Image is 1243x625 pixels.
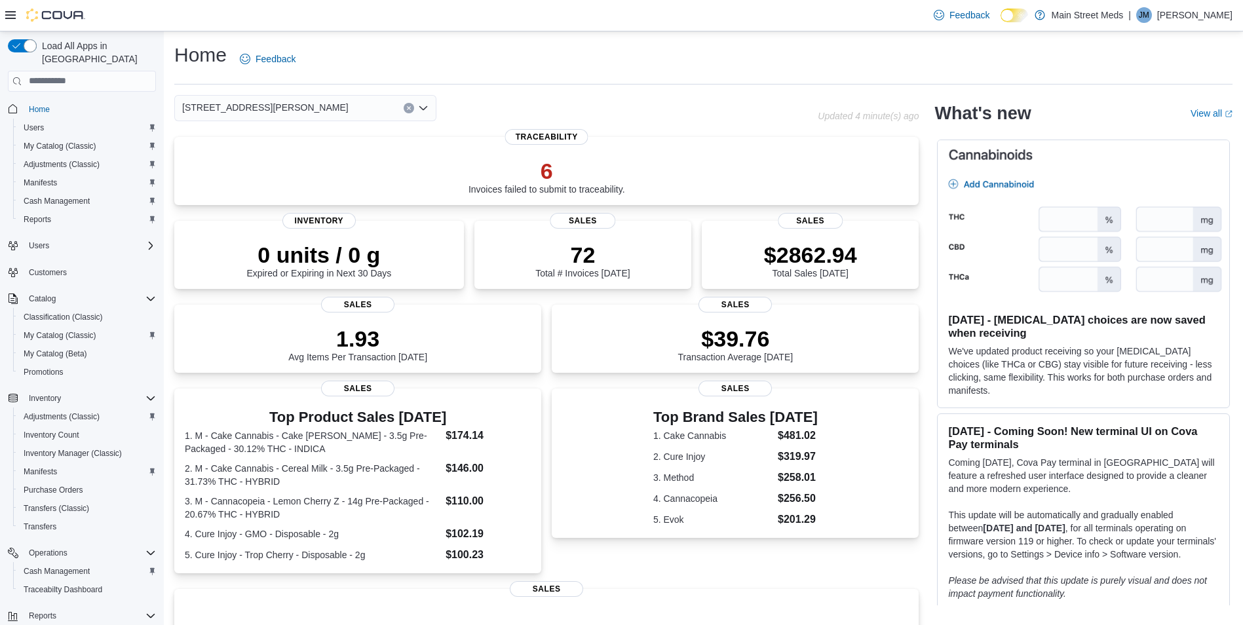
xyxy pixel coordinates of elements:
[288,326,427,362] div: Avg Items Per Transaction [DATE]
[29,611,56,621] span: Reports
[1001,9,1028,22] input: Dark Mode
[3,100,161,119] button: Home
[24,608,62,624] button: Reports
[778,491,818,506] dd: $256.50
[1136,7,1152,23] div: Josh Mowery
[18,482,156,498] span: Purchase Orders
[24,238,54,254] button: Users
[3,263,161,282] button: Customers
[653,513,773,526] dt: 5. Evok
[24,545,156,561] span: Operations
[18,193,156,209] span: Cash Management
[18,582,107,597] a: Traceabilty Dashboard
[24,214,51,225] span: Reports
[983,523,1065,533] strong: [DATE] and [DATE]
[13,174,161,192] button: Manifests
[3,237,161,255] button: Users
[418,103,429,113] button: Open list of options
[550,213,615,229] span: Sales
[778,512,818,527] dd: $201.29
[18,138,102,154] a: My Catalog (Classic)
[18,346,156,362] span: My Catalog (Beta)
[1052,7,1124,23] p: Main Street Meds
[818,111,919,121] p: Updated 4 minute(s) ago
[18,427,85,443] a: Inventory Count
[1157,7,1233,23] p: [PERSON_NAME]
[18,482,88,498] a: Purchase Orders
[13,345,161,363] button: My Catalog (Beta)
[24,608,156,624] span: Reports
[698,381,772,396] span: Sales
[535,242,630,268] p: 72
[24,545,73,561] button: Operations
[13,426,161,444] button: Inventory Count
[446,493,531,509] dd: $110.00
[13,308,161,326] button: Classification (Classic)
[185,462,440,488] dt: 2. M - Cake Cannabis - Cereal Milk - 3.5g Pre-Packaged - 31.73% THC - HYBRID
[24,291,61,307] button: Catalog
[24,264,156,280] span: Customers
[764,242,857,278] div: Total Sales [DATE]
[13,210,161,229] button: Reports
[256,52,296,66] span: Feedback
[778,449,818,464] dd: $319.97
[18,409,105,425] a: Adjustments (Classic)
[24,349,87,359] span: My Catalog (Beta)
[446,461,531,476] dd: $146.00
[928,2,995,28] a: Feedback
[948,425,1219,451] h3: [DATE] - Coming Soon! New terminal UI on Cova Pay terminals
[29,240,49,251] span: Users
[18,120,49,136] a: Users
[13,463,161,481] button: Manifests
[24,566,90,577] span: Cash Management
[24,521,56,532] span: Transfers
[24,196,90,206] span: Cash Management
[18,445,156,461] span: Inventory Manager (Classic)
[24,159,100,170] span: Adjustments (Classic)
[24,390,156,406] span: Inventory
[446,428,531,444] dd: $174.14
[505,129,588,145] span: Traceability
[13,137,161,155] button: My Catalog (Classic)
[778,213,843,229] span: Sales
[24,330,96,341] span: My Catalog (Classic)
[18,157,156,172] span: Adjustments (Classic)
[18,501,156,516] span: Transfers (Classic)
[24,291,156,307] span: Catalog
[18,120,156,136] span: Users
[18,582,156,597] span: Traceabilty Dashboard
[1225,110,1233,118] svg: External link
[24,584,102,595] span: Traceabilty Dashboard
[13,192,161,210] button: Cash Management
[18,309,108,325] a: Classification (Classic)
[778,428,818,444] dd: $481.02
[778,470,818,485] dd: $258.01
[469,158,625,195] div: Invoices failed to submit to traceability.
[24,448,122,459] span: Inventory Manager (Classic)
[404,103,414,113] button: Clear input
[29,267,67,278] span: Customers
[13,119,161,137] button: Users
[18,445,127,461] a: Inventory Manager (Classic)
[321,297,394,312] span: Sales
[934,103,1031,124] h2: What's new
[18,309,156,325] span: Classification (Classic)
[321,381,394,396] span: Sales
[446,526,531,542] dd: $102.19
[29,104,50,115] span: Home
[948,456,1219,495] p: Coming [DATE], Cova Pay terminal in [GEOGRAPHIC_DATA] will feature a refreshed user interface des...
[18,364,69,380] a: Promotions
[24,411,100,422] span: Adjustments (Classic)
[185,409,531,425] h3: Top Product Sales [DATE]
[24,101,156,117] span: Home
[510,581,583,597] span: Sales
[653,471,773,484] dt: 3. Method
[18,138,156,154] span: My Catalog (Classic)
[18,563,156,579] span: Cash Management
[18,328,102,343] a: My Catalog (Classic)
[185,495,440,521] dt: 3. M - Cannacopeia - Lemon Cherry Z - 14g Pre-Packaged - 20.67% THC - HYBRID
[24,367,64,377] span: Promotions
[24,238,156,254] span: Users
[174,42,227,68] h1: Home
[18,157,105,172] a: Adjustments (Classic)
